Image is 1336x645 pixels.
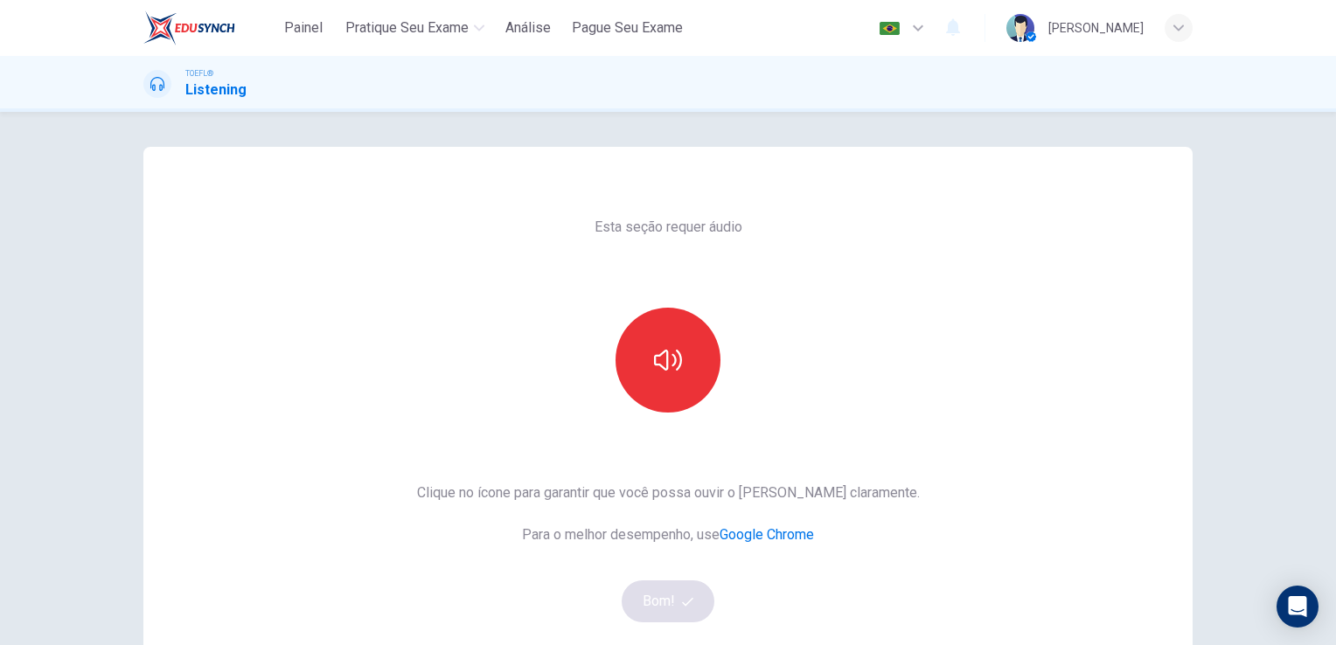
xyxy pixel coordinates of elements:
button: Pratique seu exame [338,12,491,44]
span: Para o melhor desempenho, use [417,524,920,545]
button: Painel [275,12,331,44]
span: Painel [284,17,323,38]
button: Análise [498,12,558,44]
span: Esta seção requer áudio [595,217,742,238]
span: Clique no ícone para garantir que você possa ouvir o [PERSON_NAME] claramente. [417,482,920,503]
img: EduSynch logo [143,10,235,45]
button: Pague Seu Exame [565,12,690,44]
span: TOEFL® [185,67,213,80]
h1: Listening [185,80,247,101]
a: Google Chrome [720,526,814,543]
div: Open Intercom Messenger [1277,586,1319,628]
span: Análise [505,17,551,38]
span: Pratique seu exame [345,17,469,38]
img: pt [879,22,901,35]
a: EduSynch logo [143,10,275,45]
div: [PERSON_NAME] [1048,17,1144,38]
span: Pague Seu Exame [572,17,683,38]
img: Profile picture [1006,14,1034,42]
